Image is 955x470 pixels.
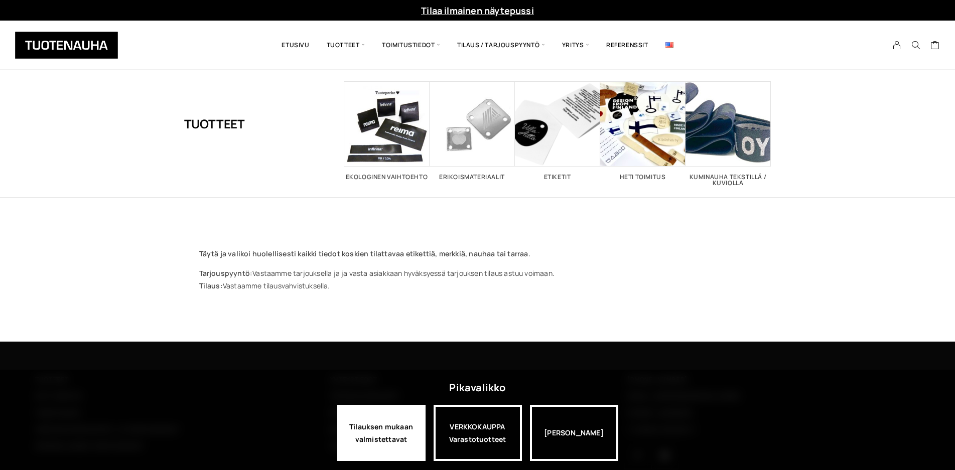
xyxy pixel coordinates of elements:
strong: Tilaus: [199,281,223,290]
div: [PERSON_NAME] [530,405,618,461]
p: Vastaamme tarjouksella ja ja vasta asiakkaan hyväksyessä tarjouksen tilaus astuu voimaan. Vastaam... [199,267,756,292]
a: Tilaa ilmainen näytepussi [421,5,534,17]
h2: Kuminauha tekstillä / kuviolla [686,174,771,186]
h1: Tuotteet [184,81,245,167]
a: Visit product category Heti toimitus [600,81,686,180]
a: Visit product category Ekologinen vaihtoehto [344,81,430,180]
strong: Täytä ja valikoi huolellisesti kaikki tiedot koskien tilattavaa etikettiä, merkkiä, nauhaa tai ta... [199,249,530,258]
div: Pikavalikko [449,379,505,397]
a: Visit product category Kuminauha tekstillä / kuviolla [686,81,771,186]
a: Visit product category Erikoismateriaalit [430,81,515,180]
span: Toimitustiedot [373,28,449,62]
span: Yritys [554,28,598,62]
a: Cart [930,40,940,52]
h2: Heti toimitus [600,174,686,180]
img: Tuotenauha Oy [15,32,118,59]
a: Etusivu [273,28,318,62]
a: Tilauksen mukaan valmistettavat [337,405,426,461]
strong: Tarjouspyyntö: [199,268,253,278]
div: VERKKOKAUPPA Varastotuotteet [434,405,522,461]
a: Referenssit [598,28,657,62]
a: My Account [887,41,907,50]
span: Tuotteet [318,28,373,62]
h2: Etiketit [515,174,600,180]
a: Visit product category Etiketit [515,81,600,180]
h2: Ekologinen vaihtoehto [344,174,430,180]
h2: Erikoismateriaalit [430,174,515,180]
img: English [665,42,673,48]
span: Tilaus / Tarjouspyyntö [449,28,554,62]
button: Search [906,41,925,50]
a: VERKKOKAUPPAVarastotuotteet [434,405,522,461]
